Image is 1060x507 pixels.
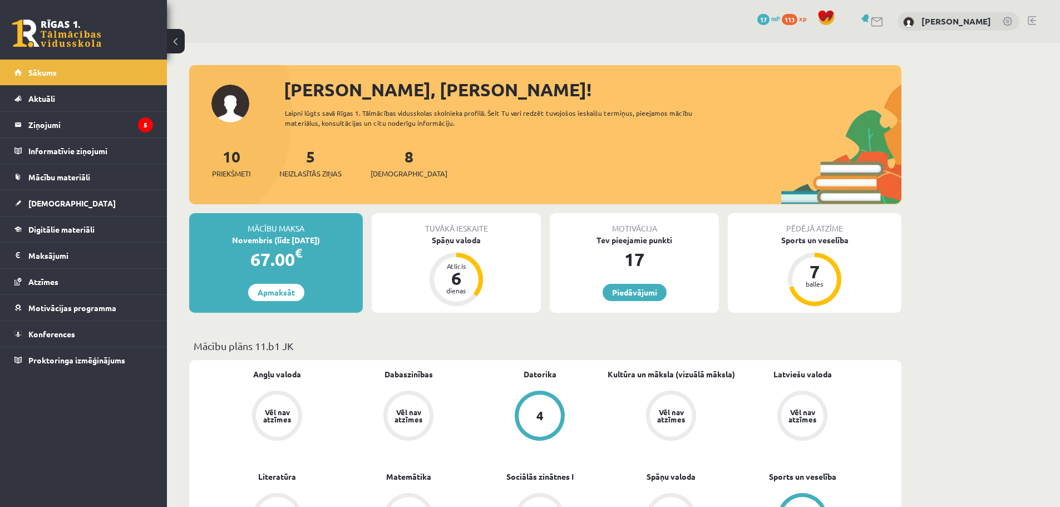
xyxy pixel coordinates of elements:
[798,263,831,280] div: 7
[28,93,55,104] span: Aktuāli
[474,391,605,443] a: 4
[14,321,153,347] a: Konferences
[12,19,101,47] a: Rīgas 1. Tālmācības vidusskola
[14,216,153,242] a: Digitālie materiāli
[440,269,473,287] div: 6
[372,234,541,246] div: Spāņu valoda
[138,117,153,132] i: 5
[28,303,116,313] span: Motivācijas programma
[211,391,343,443] a: Vēl nav atzīmes
[262,408,293,423] div: Vēl nav atzīmes
[386,471,431,483] a: Matemātika
[258,471,296,483] a: Literatūra
[212,146,250,179] a: 10Priekšmeti
[189,234,363,246] div: Novembris (līdz [DATE])
[14,138,153,164] a: Informatīvie ziņojumi
[536,410,544,422] div: 4
[384,368,433,380] a: Dabaszinības
[279,146,342,179] a: 5Neizlasītās ziņas
[285,108,712,128] div: Laipni lūgts savā Rīgas 1. Tālmācības vidusskolas skolnieka profilā. Šeit Tu vari redzēt tuvojošo...
[769,471,836,483] a: Sports un veselība
[194,338,897,353] p: Mācību plāns 11.b1 JK
[14,347,153,373] a: Proktoringa izmēģinājums
[921,16,991,27] a: [PERSON_NAME]
[903,17,914,28] img: Alina Berjoza
[279,168,342,179] span: Neizlasītās ziņas
[757,14,770,25] span: 17
[550,246,719,273] div: 17
[506,471,574,483] a: Sociālās zinātnes I
[28,138,153,164] legend: Informatīvie ziņojumi
[787,408,818,423] div: Vēl nav atzīmes
[737,391,868,443] a: Vēl nav atzīmes
[372,234,541,308] a: Spāņu valoda Atlicis 6 dienas
[798,280,831,287] div: balles
[655,408,687,423] div: Vēl nav atzīmes
[28,67,57,77] span: Sākums
[28,198,116,208] span: [DEMOGRAPHIC_DATA]
[14,60,153,85] a: Sākums
[28,329,75,339] span: Konferences
[28,172,90,182] span: Mācību materiāli
[28,224,95,234] span: Digitālie materiāli
[608,368,735,380] a: Kultūra un māksla (vizuālā māksla)
[189,246,363,273] div: 67.00
[295,245,302,261] span: €
[440,287,473,294] div: dienas
[647,471,696,483] a: Spāņu valoda
[28,277,58,287] span: Atzīmes
[253,368,301,380] a: Angļu valoda
[782,14,812,23] a: 113 xp
[773,368,832,380] a: Latviešu valoda
[799,14,806,23] span: xp
[728,213,901,234] div: Pēdējā atzīme
[14,164,153,190] a: Mācību materiāli
[248,284,304,301] a: Apmaksāt
[603,284,667,301] a: Piedāvājumi
[14,190,153,216] a: [DEMOGRAPHIC_DATA]
[14,295,153,321] a: Motivācijas programma
[550,213,719,234] div: Motivācija
[14,112,153,137] a: Ziņojumi5
[284,76,901,103] div: [PERSON_NAME], [PERSON_NAME]!
[771,14,780,23] span: mP
[440,263,473,269] div: Atlicis
[393,408,424,423] div: Vēl nav atzīmes
[728,234,901,308] a: Sports un veselība 7 balles
[550,234,719,246] div: Tev pieejamie punkti
[212,168,250,179] span: Priekšmeti
[372,213,541,234] div: Tuvākā ieskaite
[371,168,447,179] span: [DEMOGRAPHIC_DATA]
[728,234,901,246] div: Sports un veselība
[14,269,153,294] a: Atzīmes
[28,355,125,365] span: Proktoringa izmēģinājums
[28,243,153,268] legend: Maksājumi
[524,368,556,380] a: Datorika
[14,86,153,111] a: Aktuāli
[189,213,363,234] div: Mācību maksa
[371,146,447,179] a: 8[DEMOGRAPHIC_DATA]
[14,243,153,268] a: Maksājumi
[757,14,780,23] a: 17 mP
[605,391,737,443] a: Vēl nav atzīmes
[28,112,153,137] legend: Ziņojumi
[782,14,797,25] span: 113
[343,391,474,443] a: Vēl nav atzīmes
